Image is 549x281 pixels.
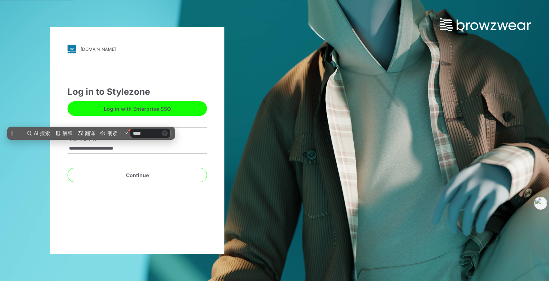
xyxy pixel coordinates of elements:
[81,46,116,52] div: [DOMAIN_NAME]
[440,18,531,31] img: browzwear-logo.e42bd6dac1945053ebaf764b6aa21510.svg
[68,168,207,182] button: Continue
[68,45,76,53] img: stylezone-logo.562084cfcfab977791bfbf7441f1a819.svg
[129,124,146,131] div: or
[68,137,118,143] label: Email Address
[68,101,207,116] button: Log in with Enterprise SSO
[68,45,207,53] a: [DOMAIN_NAME]
[68,85,207,98] div: Log in to Stylezone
